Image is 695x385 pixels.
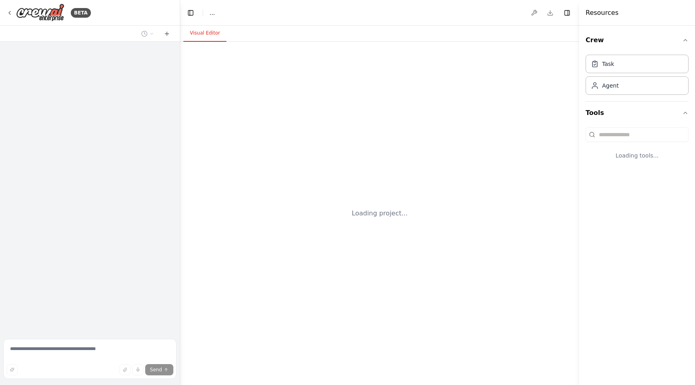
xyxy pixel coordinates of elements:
button: Hide left sidebar [185,7,196,18]
div: Loading project... [352,209,408,218]
button: Tools [586,102,689,124]
div: Tools [586,124,689,172]
h4: Resources [586,8,619,18]
button: Switch to previous chat [138,29,157,39]
button: Improve this prompt [6,364,18,375]
div: Loading tools... [586,145,689,166]
button: Start a new chat [160,29,173,39]
button: Hide right sidebar [561,7,573,18]
nav: breadcrumb [210,9,215,17]
div: Task [602,60,614,68]
button: Crew [586,29,689,51]
div: Crew [586,51,689,101]
img: Logo [16,4,64,22]
button: Visual Editor [183,25,226,42]
div: BETA [71,8,91,18]
button: Upload files [119,364,131,375]
div: Agent [602,82,619,90]
span: Send [150,367,162,373]
button: Send [145,364,173,375]
span: ... [210,9,215,17]
button: Click to speak your automation idea [132,364,144,375]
